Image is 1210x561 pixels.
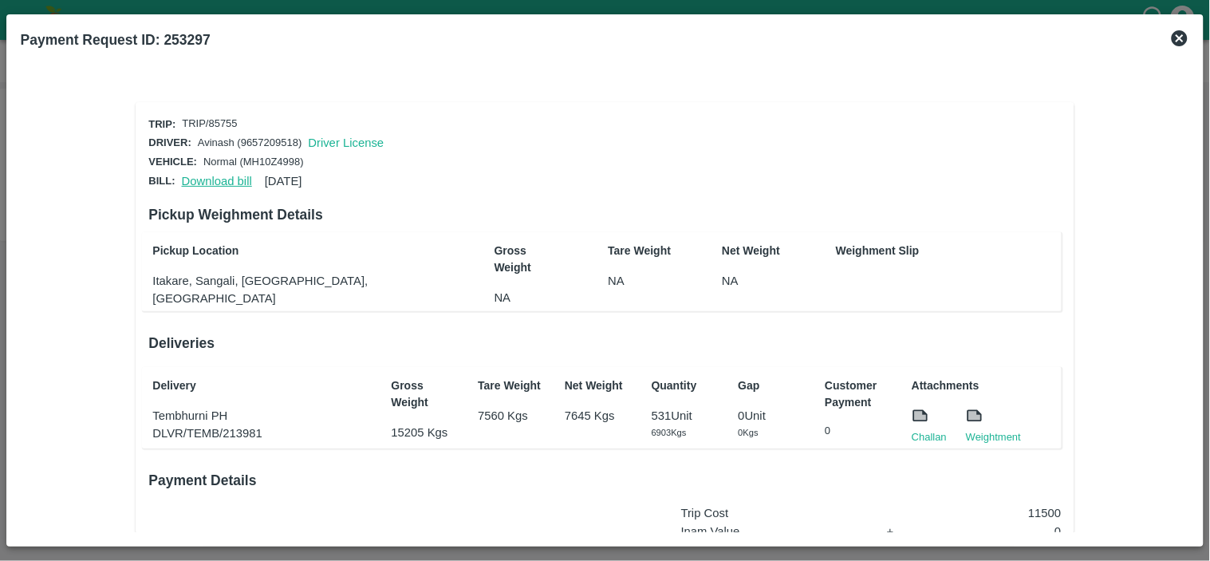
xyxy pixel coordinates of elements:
span: Vehicle: [148,156,197,168]
a: Download bill [182,175,252,188]
p: TRIP/85755 [182,117,237,132]
span: 0 Kgs [739,428,759,437]
p: Inam Value [681,523,871,540]
p: Tembhurni PH [152,407,374,425]
p: 531 Unit [652,407,721,425]
p: 0 [825,424,894,439]
a: Weightment [966,429,1021,445]
p: DLVR/TEMB/213981 [152,425,374,442]
p: Tare Weight [478,377,547,394]
p: NA [495,289,564,306]
p: Gross Weight [495,243,564,276]
p: Net Weight [722,243,791,259]
p: 15205 Kgs [392,424,461,441]
p: Itakare, Sangali, [GEOGRAPHIC_DATA], [GEOGRAPHIC_DATA] [152,272,450,308]
span: [DATE] [265,175,302,188]
p: 0 Unit [739,407,808,425]
h6: Pickup Weighment Details [148,203,1061,226]
p: Tare Weight [608,243,677,259]
p: + [887,523,919,540]
p: 11500 [935,504,1062,522]
p: Customer Payment [825,377,894,411]
p: Net Weight [565,377,634,394]
h6: Payment Details [148,469,1061,492]
h6: Deliveries [148,332,1061,354]
a: Driver License [308,136,384,149]
p: Pickup Location [152,243,450,259]
p: Quantity [652,377,721,394]
span: 6903 Kgs [652,428,687,437]
p: 7560 Kgs [478,407,547,425]
p: Normal (MH10Z4998) [203,155,304,170]
p: Weighment Slip [836,243,1058,259]
p: Delivery [152,377,374,394]
p: Gross Weight [392,377,461,411]
p: Gap [739,377,808,394]
p: NA [608,272,677,290]
a: Challan [912,429,947,445]
span: Trip: [148,118,175,130]
span: Driver: [148,136,191,148]
p: NA [722,272,791,290]
p: 7645 Kgs [565,407,634,425]
span: Bill: [148,175,175,187]
b: Payment Request ID: 253297 [21,32,211,48]
p: Avinash (9657209518) [198,136,302,151]
p: Attachments [912,377,1057,394]
p: 0 [935,523,1062,540]
p: Trip Cost [681,504,871,522]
